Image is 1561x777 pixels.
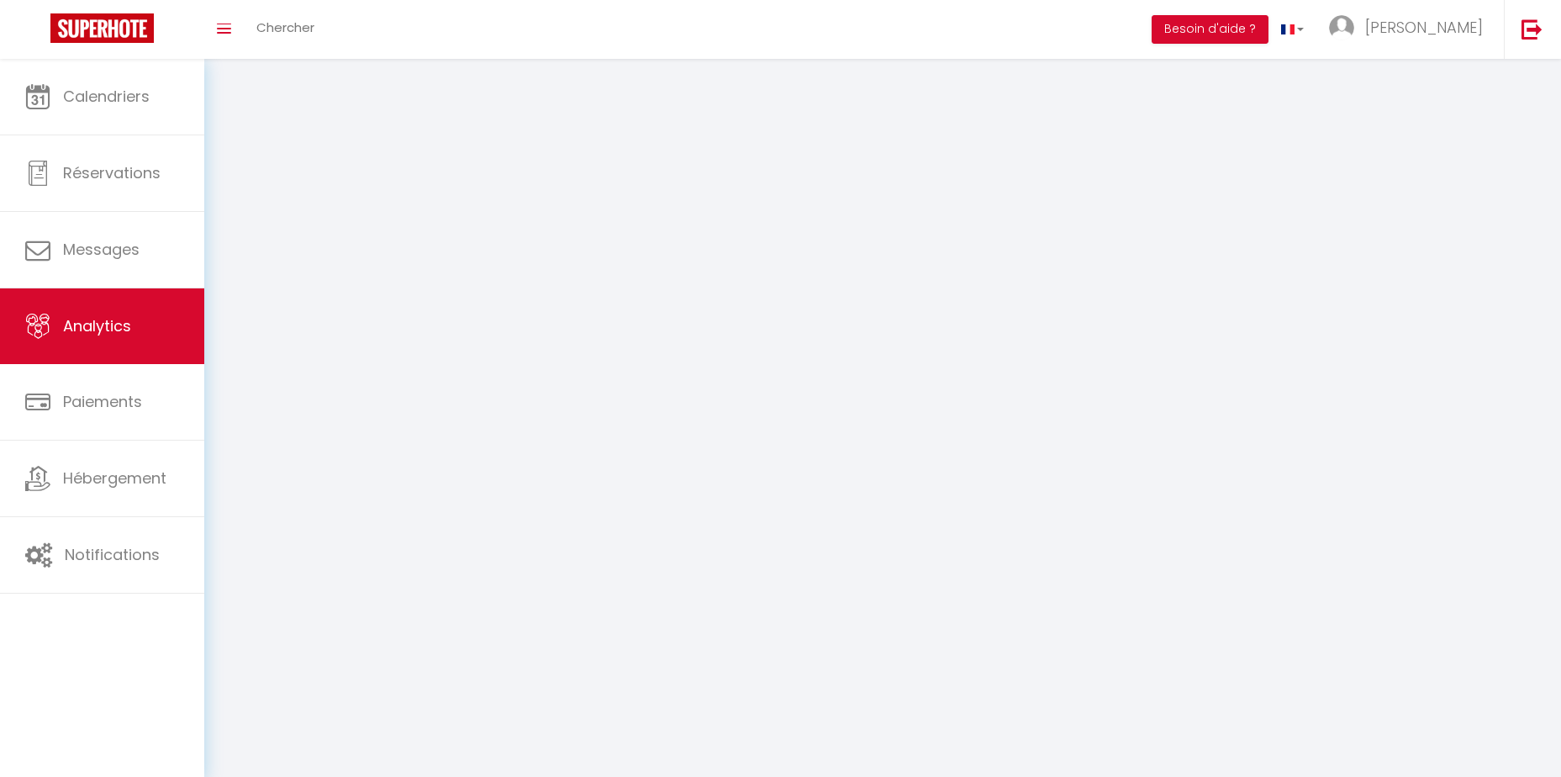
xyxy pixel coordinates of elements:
[63,315,131,336] span: Analytics
[63,239,140,260] span: Messages
[1365,17,1483,38] span: [PERSON_NAME]
[65,544,160,565] span: Notifications
[63,86,150,107] span: Calendriers
[63,391,142,412] span: Paiements
[63,162,161,183] span: Réservations
[256,18,314,36] span: Chercher
[1521,18,1543,40] img: logout
[1329,15,1354,40] img: ...
[1152,15,1268,44] button: Besoin d'aide ?
[63,468,166,489] span: Hébergement
[13,7,64,57] button: Ouvrir le widget de chat LiveChat
[50,13,154,43] img: Super Booking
